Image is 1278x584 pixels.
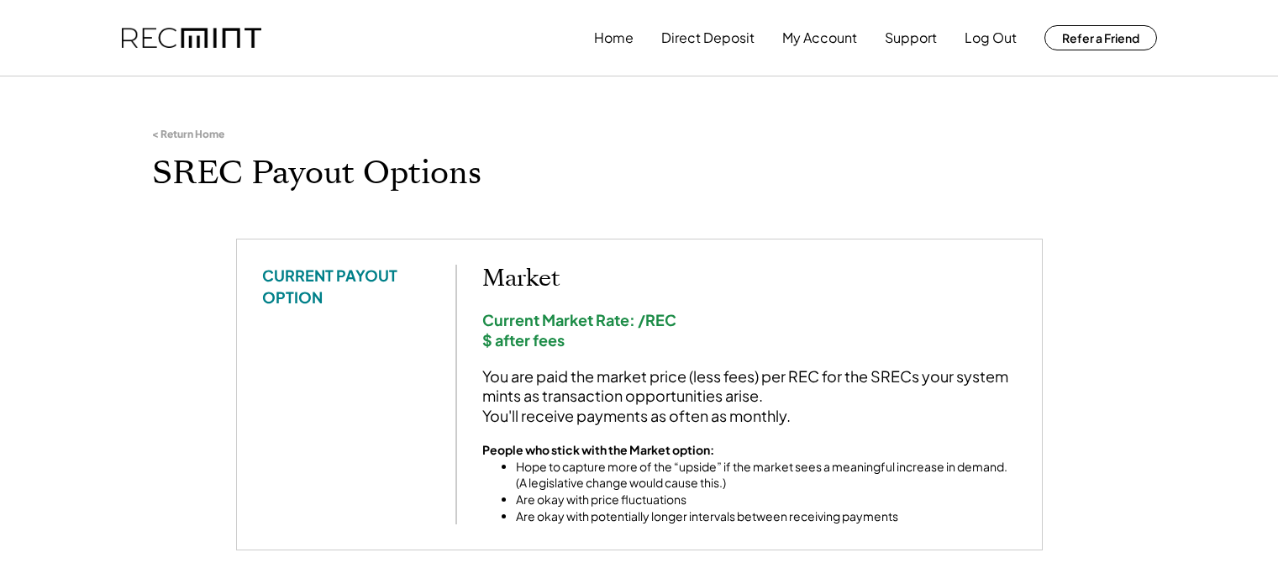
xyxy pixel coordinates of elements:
div: < Return Home [152,128,224,141]
h2: Market [482,265,1017,293]
button: Support [885,21,937,55]
li: Are okay with price fluctuations [516,492,1017,508]
button: Direct Deposit [661,21,755,55]
button: My Account [782,21,857,55]
div: Current Market Rate: /REC $ after fees [482,310,1017,350]
div: You are paid the market price (less fees) per REC for the SRECs your system mints as transaction ... [482,366,1017,425]
div: CURRENT PAYOUT OPTION [262,265,430,307]
img: recmint-logotype%403x.png [122,28,261,49]
button: Refer a Friend [1044,25,1157,50]
li: Are okay with potentially longer intervals between receiving payments [516,508,1017,525]
h1: SREC Payout Options [152,154,1127,193]
li: Hope to capture more of the “upside” if the market sees a meaningful increase in demand. (A legis... [516,459,1017,492]
strong: People who stick with the Market option: [482,442,714,457]
button: Home [594,21,634,55]
button: Log Out [965,21,1017,55]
